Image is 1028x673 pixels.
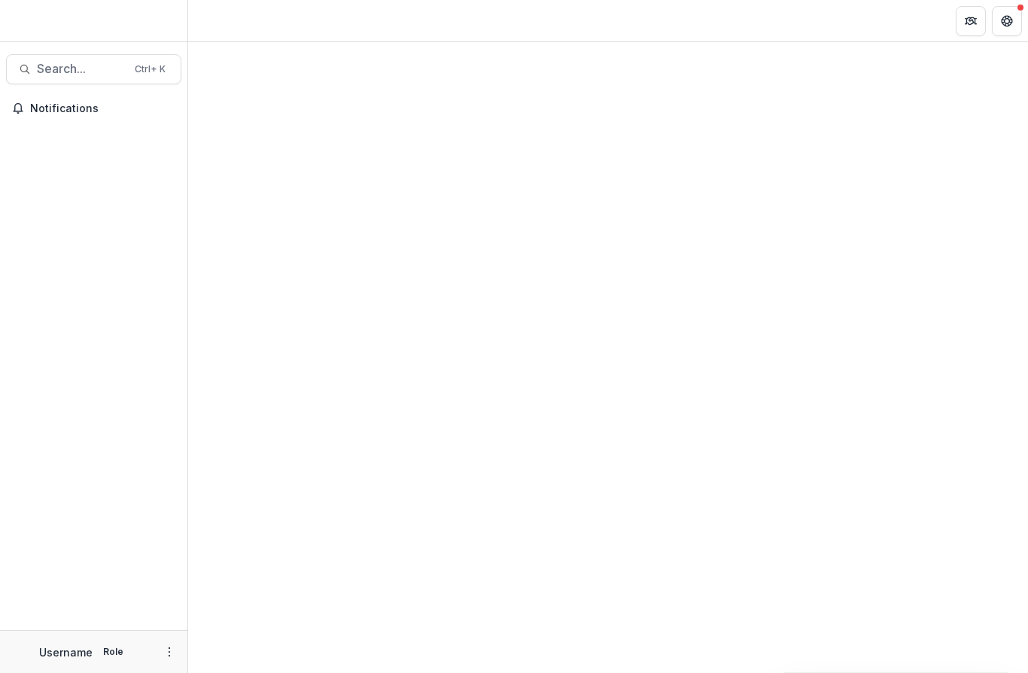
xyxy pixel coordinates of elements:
button: More [160,643,178,661]
p: Role [99,645,128,659]
button: Search... [6,54,181,84]
span: Notifications [30,102,175,115]
button: Notifications [6,96,181,120]
nav: breadcrumb [194,10,258,32]
p: Username [39,644,93,660]
button: Partners [956,6,986,36]
span: Search... [37,62,126,76]
div: Ctrl + K [132,61,169,78]
button: Get Help [992,6,1022,36]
